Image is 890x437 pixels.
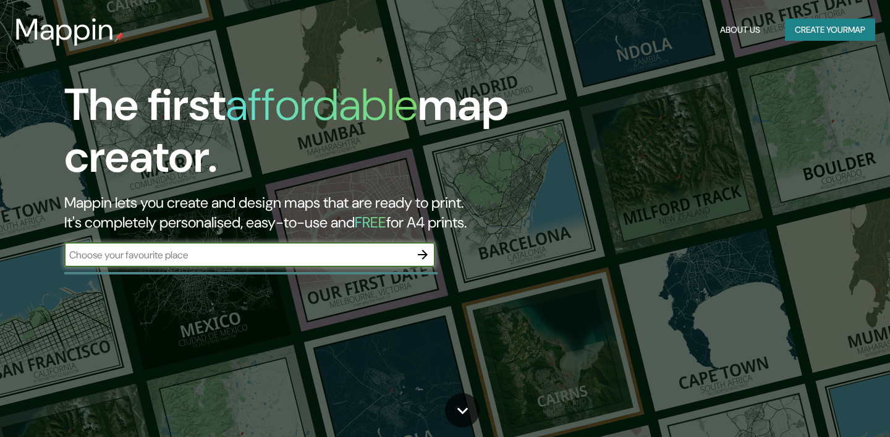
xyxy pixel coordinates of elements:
[226,76,418,134] h1: affordable
[114,32,124,42] img: mappin-pin
[355,213,386,232] h5: FREE
[785,19,875,41] button: Create yourmap
[715,19,765,41] button: About Us
[64,193,509,232] h2: Mappin lets you create and design maps that are ready to print. It's completely personalised, eas...
[64,79,509,193] h1: The first map creator.
[64,248,410,262] input: Choose your favourite place
[15,12,114,47] h3: Mappin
